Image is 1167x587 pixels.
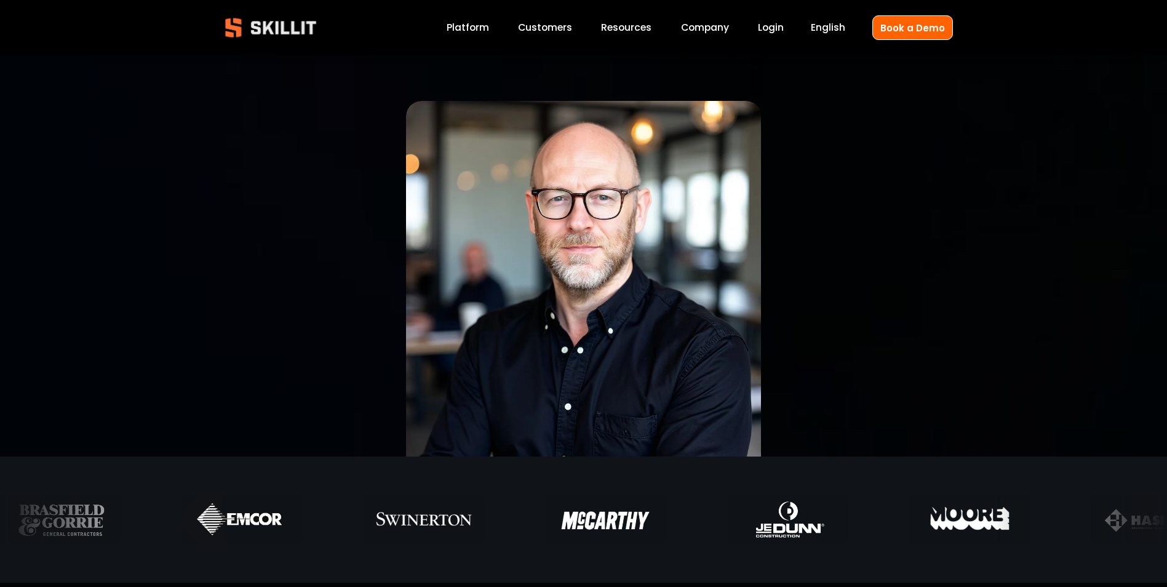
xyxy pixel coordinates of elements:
a: Book a Demo [872,15,953,39]
a: Customers [518,20,572,36]
a: folder dropdown [601,20,651,36]
div: language picker [811,20,845,36]
span: Resources [601,20,651,34]
img: Skillit [215,9,327,46]
span: English [811,20,845,34]
a: Login [758,20,784,36]
a: Platform [447,20,489,36]
a: Company [681,20,729,36]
